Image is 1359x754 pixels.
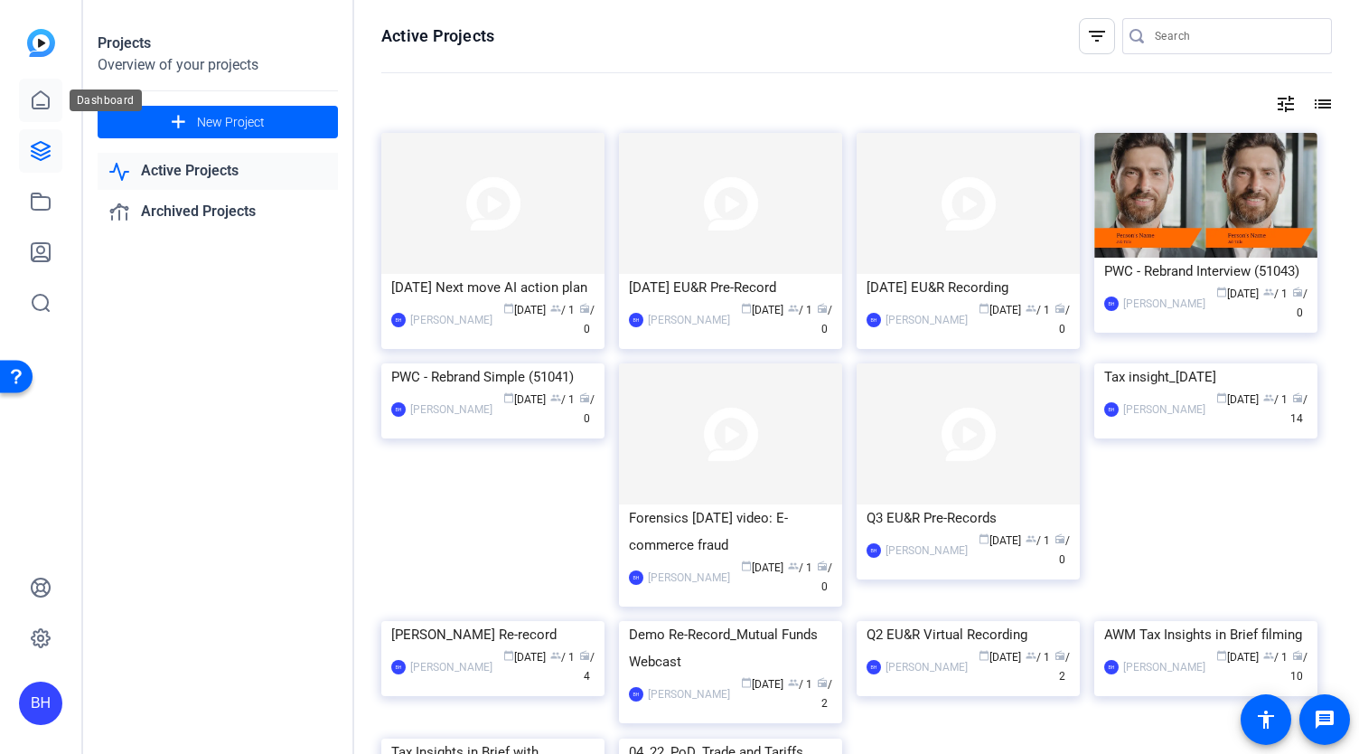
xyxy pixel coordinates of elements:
[1104,621,1307,648] div: AWM Tax Insights in Brief filming
[167,111,190,134] mat-icon: add
[629,621,832,675] div: Demo Re-Record_Mutual Funds Webcast
[979,651,1021,664] span: [DATE]
[503,392,514,403] span: calendar_today
[503,651,546,664] span: [DATE]
[817,303,828,314] span: radio
[788,561,799,571] span: group
[1292,287,1307,319] span: / 0
[629,687,643,702] div: BH
[817,678,832,710] span: / 2
[741,677,752,688] span: calendar_today
[98,33,338,54] div: Projects
[867,660,881,674] div: BH
[391,363,595,391] div: PWC - Rebrand Simple (51041)
[817,561,828,571] span: radio
[1290,651,1307,683] span: / 10
[979,304,1021,316] span: [DATE]
[648,685,730,703] div: [PERSON_NAME]
[788,561,812,574] span: / 1
[867,313,881,327] div: BH
[886,542,968,560] div: [PERSON_NAME]
[391,274,595,301] div: [DATE] Next move AI action plan
[741,678,783,691] span: [DATE]
[98,54,338,76] div: Overview of your projects
[629,274,832,301] div: [DATE] EU&R Pre-Record
[410,658,492,676] div: [PERSON_NAME]
[979,534,1021,547] span: [DATE]
[579,304,595,335] span: / 0
[1263,287,1288,300] span: / 1
[1263,651,1288,664] span: / 1
[867,543,881,558] div: BH
[27,29,55,57] img: blue-gradient.svg
[1216,651,1259,664] span: [DATE]
[1123,401,1205,419] div: [PERSON_NAME]
[648,569,730,587] div: [PERSON_NAME]
[1255,709,1277,730] mat-icon: accessibility
[979,303,989,314] span: calendar_today
[867,274,1070,301] div: [DATE] EU&R Recording
[579,392,590,403] span: radio
[1123,658,1205,676] div: [PERSON_NAME]
[1054,534,1070,566] span: / 0
[391,402,406,417] div: BH
[550,393,575,406] span: / 1
[579,393,595,425] span: / 0
[19,682,62,725] div: BH
[1263,650,1274,661] span: group
[98,106,338,138] button: New Project
[817,304,832,335] span: / 0
[979,650,989,661] span: calendar_today
[1290,393,1307,425] span: / 14
[1216,393,1259,406] span: [DATE]
[391,313,406,327] div: BH
[629,313,643,327] div: BH
[629,504,832,559] div: Forensics [DATE] video: E-commerce fraud
[817,561,832,593] span: / 0
[391,621,595,648] div: [PERSON_NAME] Re-record
[1054,650,1065,661] span: radio
[503,650,514,661] span: calendar_today
[886,311,968,329] div: [PERSON_NAME]
[788,678,812,691] span: / 1
[1054,304,1070,335] span: / 0
[503,393,546,406] span: [DATE]
[503,303,514,314] span: calendar_today
[1216,287,1259,300] span: [DATE]
[410,401,492,419] div: [PERSON_NAME]
[1155,25,1317,47] input: Search
[381,25,494,47] h1: Active Projects
[579,650,590,661] span: radio
[1216,287,1227,297] span: calendar_today
[550,392,561,403] span: group
[1216,392,1227,403] span: calendar_today
[867,621,1070,648] div: Q2 EU&R Virtual Recording
[648,311,730,329] div: [PERSON_NAME]
[550,650,561,661] span: group
[1314,709,1336,730] mat-icon: message
[1104,258,1307,285] div: PWC - Rebrand Interview (51043)
[788,304,812,316] span: / 1
[1292,287,1303,297] span: radio
[410,311,492,329] div: [PERSON_NAME]
[1216,650,1227,661] span: calendar_today
[1054,651,1070,683] span: / 2
[1026,533,1036,544] span: group
[1310,93,1332,115] mat-icon: list
[817,677,828,688] span: radio
[1054,303,1065,314] span: radio
[550,651,575,664] span: / 1
[1104,660,1119,674] div: BH
[1123,295,1205,313] div: [PERSON_NAME]
[1292,650,1303,661] span: radio
[1104,402,1119,417] div: BH
[550,303,561,314] span: group
[867,504,1070,532] div: Q3 EU&R Pre-Records
[886,658,968,676] div: [PERSON_NAME]
[391,660,406,674] div: BH
[741,561,752,571] span: calendar_today
[1026,534,1050,547] span: / 1
[579,651,595,683] span: / 4
[788,677,799,688] span: group
[1104,363,1307,391] div: Tax insight_[DATE]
